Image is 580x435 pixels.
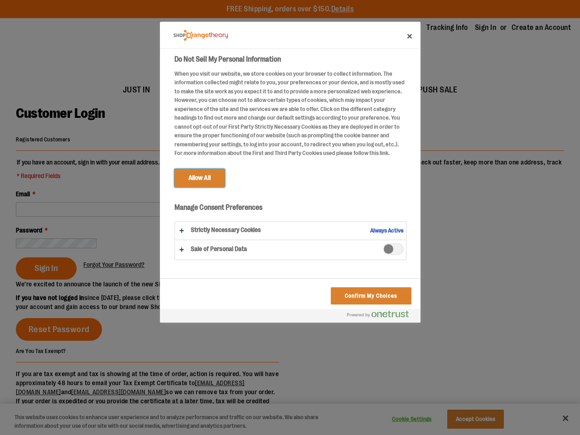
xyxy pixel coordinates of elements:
button: Allow All [174,169,225,187]
img: Company Logo [174,30,228,41]
div: Company Logo [174,26,228,44]
h2: Do Not Sell My Personal Information [174,54,406,65]
div: Do Not Sell My Personal Information [160,22,420,323]
button: Confirm My Choices [331,287,411,304]
div: When you visit our website, we store cookies on your browser to collect information. The informat... [174,69,406,158]
span: Sale of Personal Data [383,243,404,255]
div: Preference center [160,22,420,323]
h3: Manage Consent Preferences [174,203,406,217]
img: Powered by OneTrust Opens in a new Tab [347,310,409,318]
button: Close [400,26,420,46]
a: Powered by OneTrust Opens in a new Tab [347,310,416,322]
